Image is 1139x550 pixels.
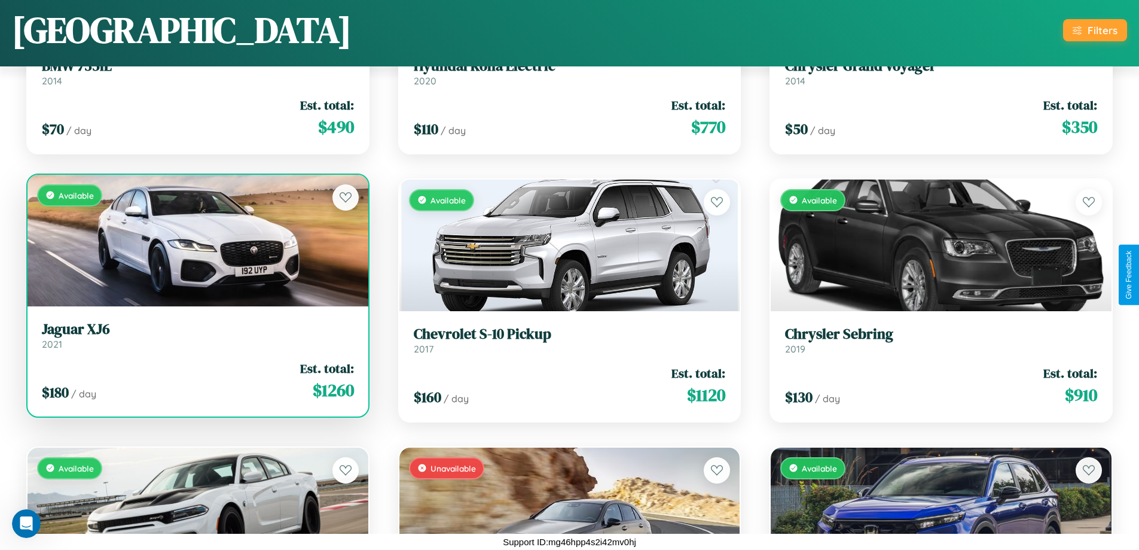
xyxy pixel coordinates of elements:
span: Available [802,195,837,205]
span: Available [802,463,837,473]
span: / day [441,124,466,136]
span: $ 160 [414,387,441,407]
h1: [GEOGRAPHIC_DATA] [12,5,352,54]
span: Est. total: [300,96,354,114]
h3: Hyundai Kona Electric [414,57,726,75]
span: Unavailable [430,463,476,473]
span: 2014 [42,75,62,87]
span: Est. total: [300,360,354,377]
a: Chrysler Grand Voyager2014 [785,57,1097,87]
h3: Chevrolet S-10 Pickup [414,326,726,343]
h3: Jaguar XJ6 [42,321,354,338]
h3: Chrysler Sebring [785,326,1097,343]
span: Available [430,195,466,205]
span: $ 910 [1065,383,1097,407]
span: $ 110 [414,119,438,139]
span: $ 130 [785,387,813,407]
span: $ 770 [691,115,725,139]
span: 2020 [414,75,436,87]
span: 2019 [785,343,805,355]
h3: BMW 735iL [42,57,354,75]
span: $ 50 [785,119,808,139]
a: Chevrolet S-10 Pickup2017 [414,326,726,355]
a: BMW 735iL2014 [42,57,354,87]
span: 2017 [414,343,433,355]
span: Est. total: [1043,364,1097,382]
span: / day [71,388,96,400]
span: $ 180 [42,382,69,402]
p: Support ID: mg46hpp4s2i42mv0hj [503,534,636,550]
a: Jaguar XJ62021 [42,321,354,350]
span: / day [444,393,469,405]
span: Available [59,190,94,200]
span: 2021 [42,338,62,350]
div: Give Feedback [1125,251,1133,299]
span: Est. total: [671,364,725,382]
h3: Chrysler Grand Voyager [785,57,1097,75]
iframe: Intercom live chat [12,509,41,538]
span: $ 70 [42,119,64,139]
div: Filters [1088,24,1117,37]
span: Est. total: [671,96,725,114]
span: / day [815,393,840,405]
span: Est. total: [1043,96,1097,114]
span: 2014 [785,75,805,87]
span: / day [66,124,91,136]
span: $ 490 [318,115,354,139]
span: $ 1260 [313,378,354,402]
span: $ 350 [1062,115,1097,139]
span: $ 1120 [687,383,725,407]
button: Filters [1063,19,1127,41]
a: Hyundai Kona Electric2020 [414,57,726,87]
a: Chrysler Sebring2019 [785,326,1097,355]
span: / day [810,124,835,136]
span: Available [59,463,94,473]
